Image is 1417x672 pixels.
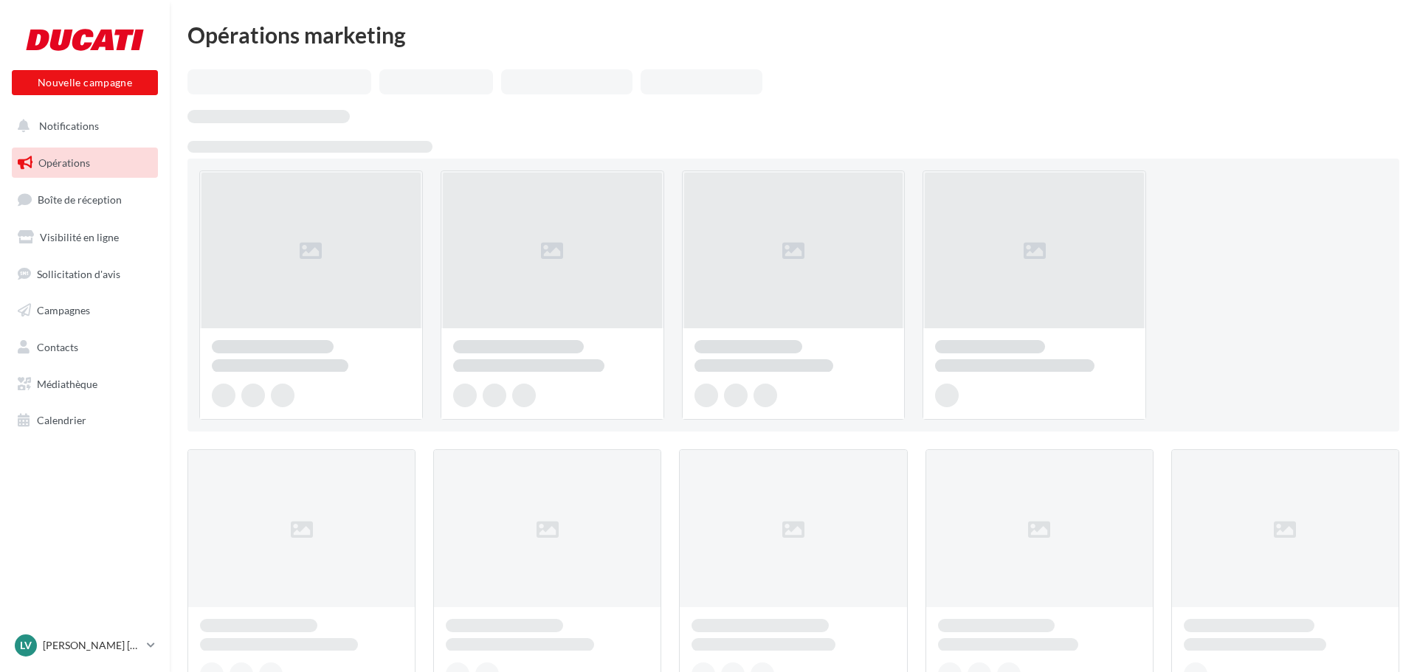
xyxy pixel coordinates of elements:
span: Opérations [38,156,90,169]
button: Nouvelle campagne [12,70,158,95]
a: Calendrier [9,405,161,436]
a: Campagnes [9,295,161,326]
span: Lv [20,638,32,653]
button: Notifications [9,111,155,142]
a: Boîte de réception [9,184,161,215]
a: Médiathèque [9,369,161,400]
a: Contacts [9,332,161,363]
span: Médiathèque [37,378,97,390]
a: Visibilité en ligne [9,222,161,253]
span: Notifications [39,119,99,132]
a: Sollicitation d'avis [9,259,161,290]
p: [PERSON_NAME] [PERSON_NAME] [43,638,141,653]
span: Sollicitation d'avis [37,267,120,280]
span: Campagnes [37,304,90,316]
span: Calendrier [37,414,86,426]
div: Opérations marketing [187,24,1399,46]
span: Contacts [37,341,78,353]
span: Boîte de réception [38,193,122,206]
span: Visibilité en ligne [40,231,119,243]
a: Lv [PERSON_NAME] [PERSON_NAME] [12,631,158,659]
a: Opérations [9,148,161,179]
